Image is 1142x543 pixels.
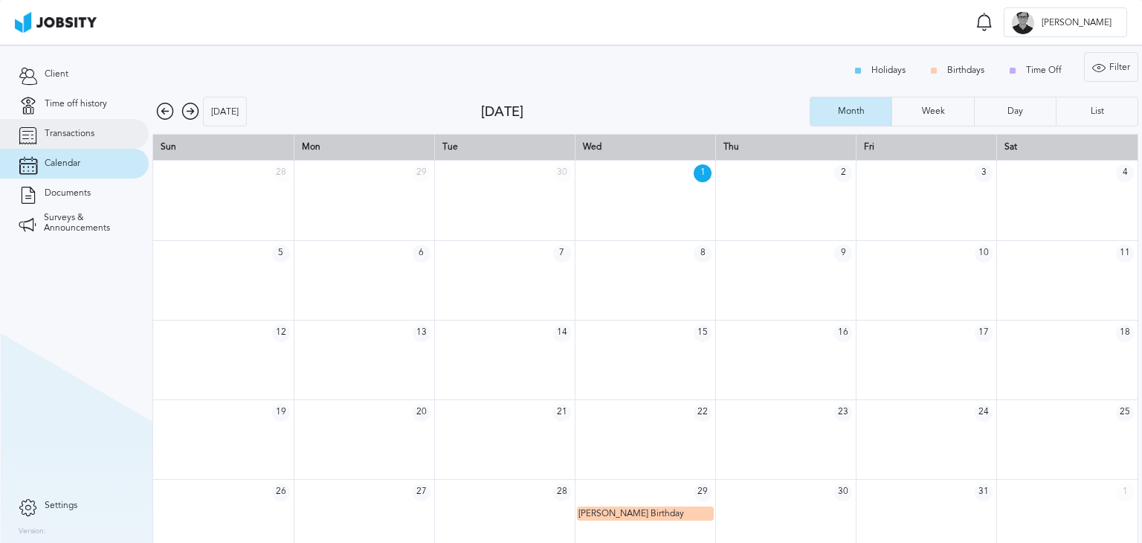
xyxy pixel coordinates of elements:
[975,324,993,342] span: 17
[15,12,97,33] img: ab4bad089aa723f57921c736e9817d99.png
[553,324,571,342] span: 14
[694,324,712,342] span: 15
[1116,245,1134,263] span: 11
[1116,164,1134,182] span: 4
[583,141,601,152] span: Wed
[914,106,952,117] div: Week
[413,164,430,182] span: 29
[694,483,712,501] span: 29
[272,483,290,501] span: 26
[834,324,852,342] span: 16
[694,404,712,422] span: 22
[302,141,320,152] span: Mon
[834,483,852,501] span: 30
[1116,483,1134,501] span: 1
[864,141,874,152] span: Fri
[1004,7,1127,37] button: E[PERSON_NAME]
[1085,53,1138,83] div: Filter
[834,164,852,182] span: 2
[1012,12,1034,34] div: E
[19,527,46,536] label: Version:
[1056,97,1138,126] button: List
[413,483,430,501] span: 27
[830,106,872,117] div: Month
[1000,106,1030,117] div: Day
[975,404,993,422] span: 24
[272,324,290,342] span: 12
[44,213,130,234] span: Surveys & Announcements
[413,324,430,342] span: 13
[413,404,430,422] span: 20
[481,104,810,120] div: [DATE]
[553,245,571,263] span: 7
[45,501,77,511] span: Settings
[1084,52,1138,82] button: Filter
[1116,404,1134,422] span: 25
[974,97,1056,126] button: Day
[891,97,973,126] button: Week
[975,245,993,263] span: 10
[272,404,290,422] span: 19
[694,164,712,182] span: 1
[810,97,891,126] button: Month
[553,404,571,422] span: 21
[161,141,176,152] span: Sun
[694,245,712,263] span: 8
[834,245,852,263] span: 9
[413,245,430,263] span: 6
[442,141,458,152] span: Tue
[578,508,684,518] span: [PERSON_NAME] Birthday
[45,69,68,80] span: Client
[1083,106,1112,117] div: List
[45,188,91,199] span: Documents
[204,97,246,127] div: [DATE]
[1116,324,1134,342] span: 18
[975,164,993,182] span: 3
[1034,18,1119,28] span: [PERSON_NAME]
[553,483,571,501] span: 28
[272,164,290,182] span: 28
[45,129,94,139] span: Transactions
[45,99,107,109] span: Time off history
[834,404,852,422] span: 23
[203,97,247,126] button: [DATE]
[1004,141,1017,152] span: Sat
[553,164,571,182] span: 30
[975,483,993,501] span: 31
[723,141,739,152] span: Thu
[272,245,290,263] span: 5
[45,158,80,169] span: Calendar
